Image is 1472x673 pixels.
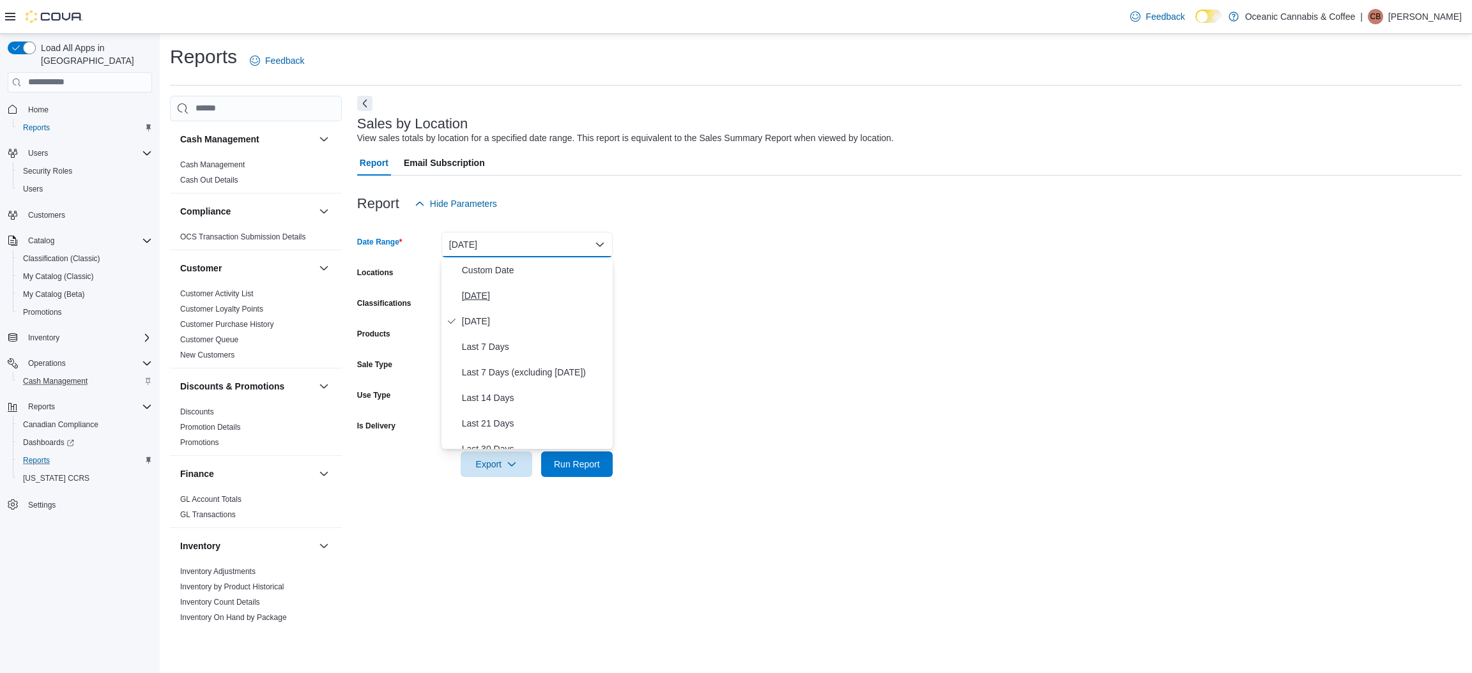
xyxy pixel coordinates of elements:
span: Promotions [180,437,219,448]
a: Security Roles [18,163,77,179]
span: Reports [18,120,152,135]
a: Customer Activity List [180,289,254,298]
a: Feedback [1125,4,1190,29]
span: Last 30 Days [462,441,608,457]
span: Users [28,148,48,158]
button: Reports [13,451,157,469]
button: Finance [316,466,332,481]
span: New Customers [180,350,234,360]
button: Home [3,100,157,119]
a: Cash Management [18,374,93,389]
label: Classifications [357,298,411,308]
button: Compliance [180,205,314,218]
a: Discounts [180,407,214,416]
span: Users [23,146,152,161]
span: Cash Management [18,374,152,389]
button: Reports [3,398,157,416]
button: Catalog [3,232,157,250]
label: Is Delivery [357,421,395,431]
button: Finance [180,467,314,480]
span: Last 21 Days [462,416,608,431]
span: Customer Loyalty Points [180,304,263,314]
button: Inventory [23,330,65,345]
a: Dashboards [13,434,157,451]
a: Inventory Adjustments [180,567,256,576]
div: Discounts & Promotions [170,404,342,455]
span: Email Subscription [404,150,485,176]
button: Customer [180,262,314,275]
span: [US_STATE] CCRS [23,473,89,483]
span: Inventory On Hand by Package [180,612,287,623]
a: Customer Purchase History [180,320,274,329]
h3: Discounts & Promotions [180,380,284,393]
span: Classification (Classic) [23,253,100,264]
span: Load All Apps in [GEOGRAPHIC_DATA] [36,42,152,67]
a: Home [23,102,54,117]
span: Catalog [28,236,54,246]
h3: Report [357,196,399,211]
button: Catalog [23,233,59,248]
span: Washington CCRS [18,471,152,486]
span: My Catalog (Classic) [18,269,152,284]
span: Feedback [1146,10,1184,23]
label: Locations [357,268,394,278]
span: Report [360,150,388,176]
a: [US_STATE] CCRS [18,471,95,486]
span: Reports [28,402,55,412]
span: GL Account Totals [180,494,241,504]
span: Run Report [554,458,600,471]
button: Users [13,180,157,198]
h1: Reports [170,44,237,70]
span: Classification (Classic) [18,251,152,266]
span: My Catalog (Beta) [23,289,85,299]
label: Date Range [357,237,402,247]
div: Cash Management [170,157,342,193]
span: Home [23,102,152,117]
span: [DATE] [462,288,608,303]
a: Feedback [245,48,309,73]
button: Security Roles [13,162,157,180]
a: Users [18,181,48,197]
button: Cash Management [13,372,157,390]
span: Security Roles [23,166,72,176]
a: Promotions [180,438,219,447]
button: My Catalog (Beta) [13,285,157,303]
span: My Catalog (Classic) [23,271,94,282]
div: Customer [170,286,342,368]
img: Cova [26,10,83,23]
div: View sales totals by location for a specified date range. This report is equivalent to the Sales ... [357,132,894,145]
label: Products [357,329,390,339]
span: Hide Parameters [430,197,497,210]
a: Inventory On Hand by Package [180,613,287,622]
a: Reports [18,120,55,135]
h3: Compliance [180,205,231,218]
button: Reports [13,119,157,137]
span: Inventory Count Details [180,597,260,607]
a: Inventory by Product Historical [180,582,284,591]
a: Cash Management [180,160,245,169]
span: Users [23,184,43,194]
button: Export [461,451,532,477]
button: [DATE] [441,232,613,257]
span: OCS Transaction Submission Details [180,232,306,242]
h3: Finance [180,467,214,480]
button: Users [23,146,53,161]
span: Customer Activity List [180,289,254,299]
button: My Catalog (Classic) [13,268,157,285]
span: Export [468,451,525,477]
button: Operations [23,356,71,371]
a: Inventory Count Details [180,598,260,607]
h3: Customer [180,262,222,275]
a: Reports [18,453,55,468]
button: Compliance [316,204,332,219]
span: Last 7 Days [462,339,608,354]
span: Promotions [18,305,152,320]
span: Promotion Details [180,422,241,432]
button: Discounts & Promotions [316,379,332,394]
span: Canadian Compliance [23,420,98,430]
button: Operations [3,354,157,372]
span: Users [18,181,152,197]
span: Dashboards [23,437,74,448]
a: Promotion Details [180,423,241,432]
span: Customers [28,210,65,220]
